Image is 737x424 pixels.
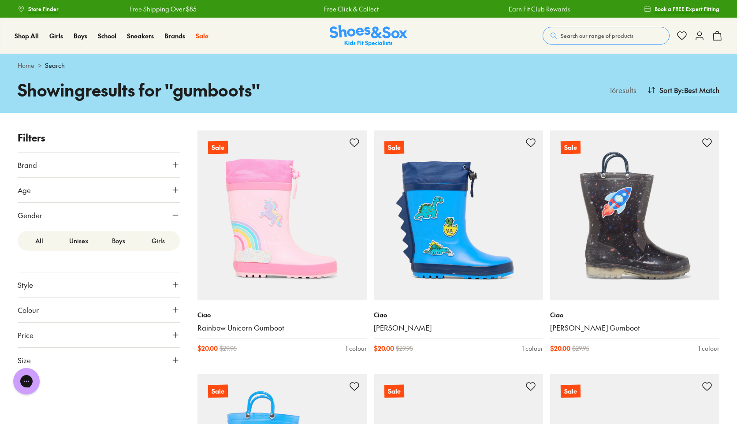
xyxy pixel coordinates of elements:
[127,31,154,41] a: Sneakers
[561,385,581,398] p: Sale
[550,130,719,300] a: Sale
[220,344,237,353] span: $ 29.95
[374,323,543,333] a: [PERSON_NAME]
[18,279,33,290] span: Style
[197,310,367,320] p: Ciao
[127,31,154,40] span: Sneakers
[522,344,543,353] div: 1 colour
[374,344,394,353] span: $ 20.00
[561,141,581,154] p: Sale
[18,330,33,340] span: Price
[99,233,138,249] label: Boys
[18,323,180,347] button: Price
[208,385,228,398] p: Sale
[15,31,39,41] a: Shop All
[130,4,197,14] a: Free Shipping Over $85
[196,31,208,41] a: Sale
[15,31,39,40] span: Shop All
[374,310,543,320] p: Ciao
[543,27,670,45] button: Search our range of products
[606,85,636,95] p: 16 results
[18,178,180,202] button: Age
[18,160,37,170] span: Brand
[18,185,31,195] span: Age
[28,5,59,13] span: Store Finder
[49,31,63,40] span: Girls
[572,344,589,353] span: $ 29.95
[45,61,65,70] span: Search
[49,31,63,41] a: Girls
[18,152,180,177] button: Brand
[138,233,178,249] label: Girls
[18,272,180,297] button: Style
[74,31,87,41] a: Boys
[18,305,39,315] span: Colour
[509,4,570,14] a: Earn Fit Club Rewards
[197,344,218,353] span: $ 20.00
[98,31,116,41] a: School
[682,85,719,95] span: : Best Match
[74,31,87,40] span: Boys
[98,31,116,40] span: School
[18,298,180,322] button: Colour
[18,355,31,365] span: Size
[19,233,59,249] label: All
[18,130,180,145] p: Filters
[18,61,34,70] a: Home
[18,348,180,372] button: Size
[698,344,719,353] div: 1 colour
[18,203,180,227] button: Gender
[59,233,99,249] label: Unisex
[197,130,367,300] a: Sale
[18,210,42,220] span: Gender
[18,61,719,70] div: >
[324,4,379,14] a: Free Click & Collect
[396,344,413,353] span: $ 29.95
[9,365,44,398] iframe: Gorgias live chat messenger
[208,141,228,154] p: Sale
[384,385,404,398] p: Sale
[550,323,719,333] a: [PERSON_NAME] Gumboot
[647,80,719,100] button: Sort By:Best Match
[330,25,407,47] a: Shoes & Sox
[644,1,719,17] a: Book a FREE Expert Fitting
[659,85,682,95] span: Sort By
[550,344,570,353] span: $ 20.00
[346,344,367,353] div: 1 colour
[164,31,185,40] span: Brands
[550,310,719,320] p: Ciao
[655,5,719,13] span: Book a FREE Expert Fitting
[561,32,633,40] span: Search our range of products
[164,31,185,41] a: Brands
[384,141,404,154] p: Sale
[18,1,59,17] a: Store Finder
[330,25,407,47] img: SNS_Logo_Responsive.svg
[197,323,367,333] a: Rainbow Unicorn Gumboot
[196,31,208,40] span: Sale
[18,77,368,102] h1: Showing results for " gumboots "
[374,130,543,300] a: Sale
